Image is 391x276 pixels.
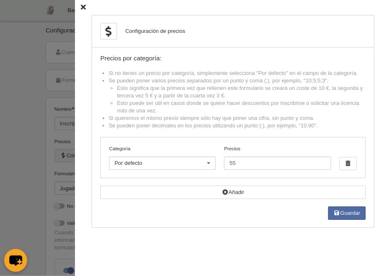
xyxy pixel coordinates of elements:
li: Esto puede ser útil en casos donde se quiere hacer descuentos por inscribirse o solicitar una lic... [117,99,366,114]
li: Se pueden poner decimales en los precios utilizando un punto (.), por ejemplo, "10.90". [109,122,366,129]
li: Si no tienes un precio por categoría, simplemente selecciona "Por defecto" en el campo de la cate... [109,70,366,77]
li: Se pueden poner varios precios separados por un punto y coma (;), por ejemplo, "10;5;5;3". [109,77,366,114]
button: Guardar [328,206,366,220]
button: Añadir [100,186,366,199]
i: Cerrar [81,5,86,10]
div: Precios por categoría: [100,55,366,62]
li: Esto significa que la primera vez que rellenen este formulario se creará un coste de 10 €, la seg... [117,85,366,99]
label: Categoría [109,145,216,152]
div: Configuración de precios [125,27,185,35]
input: Precios [224,157,331,170]
span: Por defecto [115,160,142,166]
button: chat-button [4,249,27,272]
label: Precios [224,145,331,170]
li: Si queremos el mismo precio siempre sólo hay que poner una cifra, sin punto y coma. [109,114,366,122]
